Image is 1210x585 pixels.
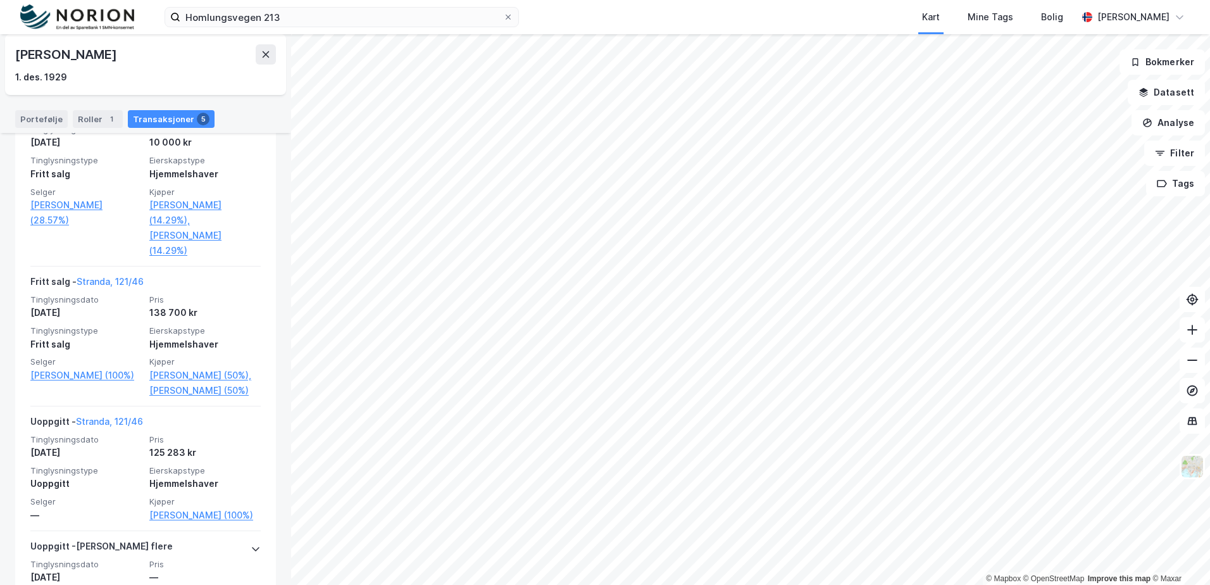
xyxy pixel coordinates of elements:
div: [DATE] [30,305,142,320]
div: Kart [922,9,940,25]
span: Tinglysningsdato [30,294,142,305]
span: Eierskapstype [149,155,261,166]
a: Stranda, 121/46 [76,416,143,427]
span: Pris [149,434,261,445]
div: Hjemmelshaver [149,476,261,491]
span: Kjøper [149,496,261,507]
a: Improve this map [1088,574,1151,583]
div: — [149,570,261,585]
a: [PERSON_NAME] (14.29%), [149,198,261,228]
button: Datasett [1128,80,1205,105]
span: Tinglysningsdato [30,559,142,570]
div: — [30,508,142,523]
div: Roller [73,110,123,128]
span: Eierskapstype [149,325,261,336]
div: [PERSON_NAME] [15,44,119,65]
div: 138 700 kr [149,305,261,320]
input: Søk på adresse, matrikkel, gårdeiere, leietakere eller personer [180,8,503,27]
div: Mine Tags [968,9,1013,25]
div: Fritt salg [30,167,142,182]
div: Kontrollprogram for chat [1147,524,1210,585]
span: Kjøper [149,187,261,198]
a: [PERSON_NAME] (50%) [149,383,261,398]
button: Tags [1146,171,1205,196]
div: Uoppgitt - [30,414,143,434]
div: Bolig [1041,9,1063,25]
button: Analyse [1132,110,1205,135]
a: [PERSON_NAME] (100%) [149,508,261,523]
div: 125 283 kr [149,445,261,460]
span: Pris [149,559,261,570]
div: Fritt salg [30,337,142,352]
span: Tinglysningstype [30,465,142,476]
span: Kjøper [149,356,261,367]
div: 5 [197,113,209,125]
span: Selger [30,496,142,507]
div: 1 [105,113,118,125]
iframe: Chat Widget [1147,524,1210,585]
div: [DATE] [30,135,142,150]
div: Hjemmelshaver [149,337,261,352]
a: OpenStreetMap [1023,574,1085,583]
div: [DATE] [30,445,142,460]
div: 10 000 kr [149,135,261,150]
a: Stranda, 121/46 [77,276,144,287]
div: Transaksjoner [128,110,215,128]
button: Bokmerker [1120,49,1205,75]
div: 1. des. 1929 [15,70,67,85]
span: Eierskapstype [149,465,261,476]
a: [PERSON_NAME] (14.29%) [149,228,261,258]
a: [PERSON_NAME] (50%), [149,368,261,383]
a: [PERSON_NAME] (28.57%) [30,198,142,228]
span: Tinglysningstype [30,155,142,166]
div: Hjemmelshaver [149,167,261,182]
a: [PERSON_NAME] (100%) [30,368,142,383]
img: norion-logo.80e7a08dc31c2e691866.png [20,4,134,30]
div: Portefølje [15,110,68,128]
span: Selger [30,356,142,367]
div: [PERSON_NAME] [1097,9,1169,25]
div: [DATE] [30,570,142,585]
span: Selger [30,187,142,198]
span: Tinglysningsdato [30,434,142,445]
span: Tinglysningstype [30,325,142,336]
img: Z [1180,455,1204,479]
span: Pris [149,294,261,305]
a: Mapbox [986,574,1021,583]
div: Fritt salg - [30,274,144,294]
div: Uoppgitt [30,476,142,491]
button: Filter [1144,141,1205,166]
div: Uoppgitt - [PERSON_NAME] flere [30,539,173,559]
